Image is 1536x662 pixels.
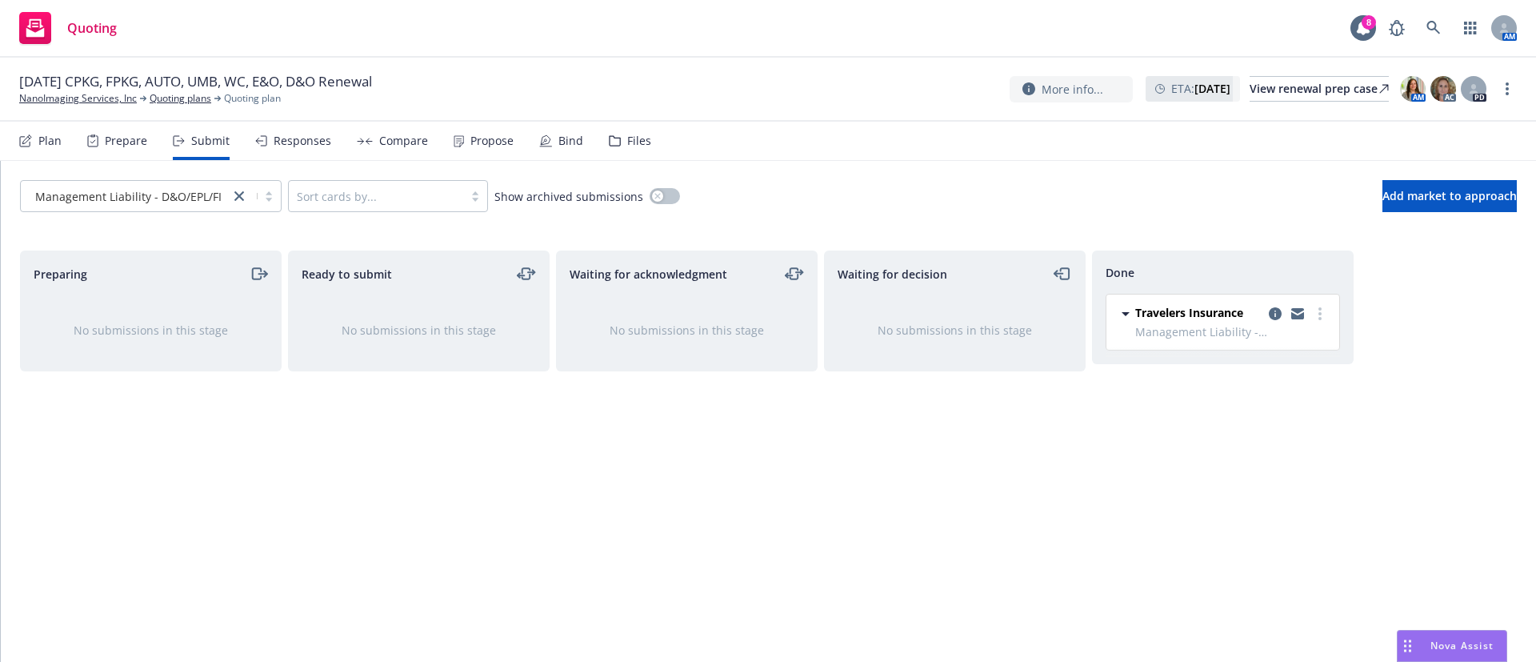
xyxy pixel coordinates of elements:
[1400,76,1426,102] img: photo
[19,72,372,91] span: [DATE] CPKG, FPKG, AUTO, UMB, WC, E&O, D&O Renewal
[274,134,331,147] div: Responses
[850,322,1059,339] div: No submissions in this stage
[191,134,230,147] div: Submit
[1310,304,1330,323] a: more
[38,134,62,147] div: Plan
[1266,304,1285,323] a: copy logging email
[1010,76,1133,102] button: More info...
[517,264,536,283] a: moveLeftRight
[150,91,211,106] a: Quoting plans
[230,187,249,206] a: close
[105,134,147,147] div: Prepare
[1418,12,1450,44] a: Search
[558,134,583,147] div: Bind
[627,134,651,147] div: Files
[1498,79,1517,98] a: more
[379,134,428,147] div: Compare
[249,264,268,283] a: moveRight
[1250,77,1389,101] div: View renewal prep case
[1171,80,1230,97] span: ETA :
[1106,264,1134,281] span: Done
[46,322,255,339] div: No submissions in this stage
[1250,76,1389,102] a: View renewal prep case
[1398,631,1418,661] div: Drag to move
[29,188,222,205] span: Management Liability - D&O/EPL/FIDU
[1362,15,1376,30] div: 8
[1194,81,1230,96] strong: [DATE]
[470,134,514,147] div: Propose
[35,188,238,205] span: Management Liability - D&O/EPL/FIDU
[1288,304,1307,323] a: copy logging email
[1135,323,1330,340] span: Management Liability - D&O/EPL/FIDU
[302,266,392,283] span: Ready to submit
[314,322,523,339] div: No submissions in this stage
[13,6,123,50] a: Quoting
[785,264,804,283] a: moveLeftRight
[1382,188,1517,203] span: Add market to approach
[34,266,87,283] span: Preparing
[838,266,947,283] span: Waiting for decision
[1053,264,1072,283] a: moveLeft
[1042,81,1103,98] span: More info...
[1135,304,1243,321] span: Travelers Insurance
[570,266,727,283] span: Waiting for acknowledgment
[1430,639,1494,652] span: Nova Assist
[1381,12,1413,44] a: Report a Bug
[1397,630,1507,662] button: Nova Assist
[1454,12,1486,44] a: Switch app
[494,188,643,205] span: Show archived submissions
[1430,76,1456,102] img: photo
[67,22,117,34] span: Quoting
[224,91,281,106] span: Quoting plan
[582,322,791,339] div: No submissions in this stage
[1382,180,1517,212] button: Add market to approach
[19,91,137,106] a: NanoImaging Services, Inc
